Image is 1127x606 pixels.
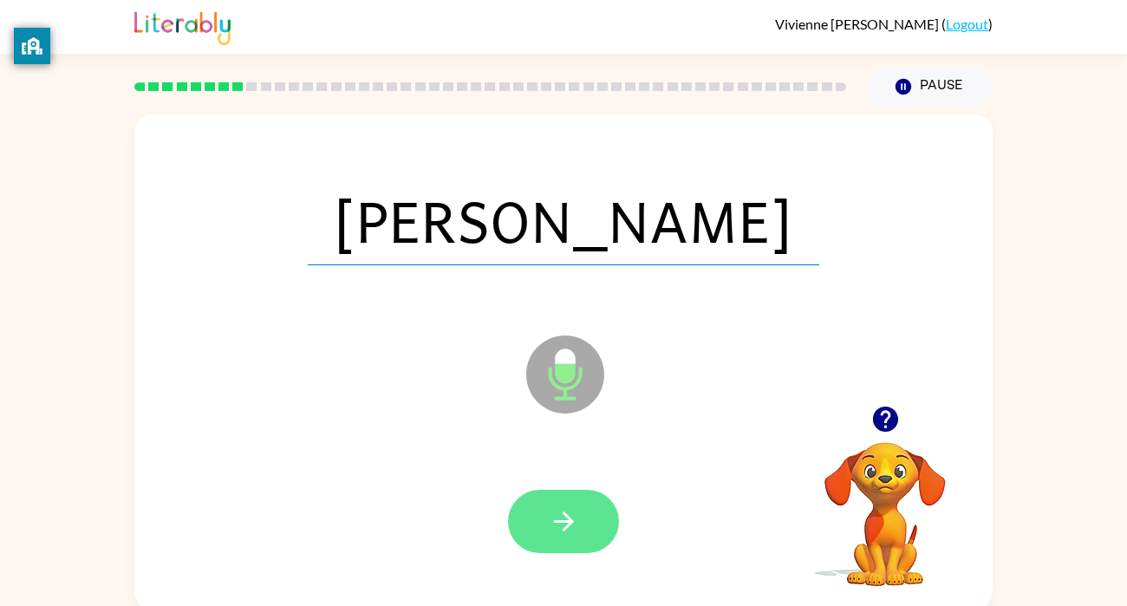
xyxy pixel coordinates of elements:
div: ( ) [775,16,993,32]
span: Vivienne [PERSON_NAME] [775,16,941,32]
img: Literably [134,7,231,45]
a: Logout [946,16,988,32]
span: [PERSON_NAME] [308,175,819,265]
video: Your browser must support playing .mp4 files to use Literably. Please try using another browser. [798,415,972,589]
button: Pause [867,67,993,107]
button: privacy banner [14,28,50,64]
